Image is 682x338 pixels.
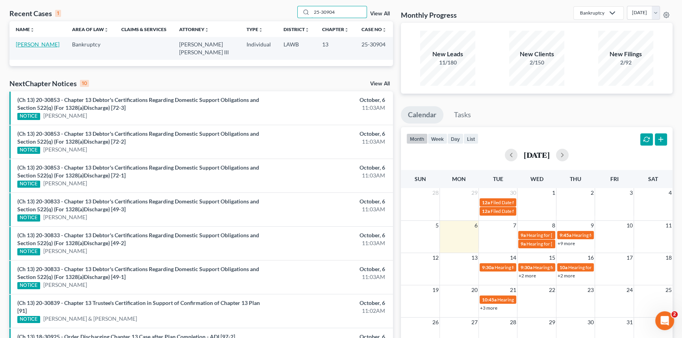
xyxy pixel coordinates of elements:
[509,253,517,262] span: 14
[268,96,385,104] div: October, 6
[471,253,478,262] span: 13
[17,198,259,212] a: (Ch 13) 20-30833 - Chapter 13 Debtor's Certifications Regarding Domestic Support Obligations and ...
[115,21,173,37] th: Claims & Services
[370,81,390,87] a: View All
[560,264,567,270] span: 10a
[480,305,497,311] a: +3 more
[9,79,89,88] div: NextChapter Notices
[526,232,588,238] span: Hearing for [PERSON_NAME]
[629,188,634,198] span: 3
[268,239,385,247] div: 11:03AM
[420,59,475,66] div: 11/180
[43,213,87,221] a: [PERSON_NAME]
[665,285,673,295] span: 25
[432,188,439,198] span: 28
[648,175,658,182] span: Sat
[598,50,653,59] div: New Filings
[268,198,385,205] div: October, 6
[17,130,259,145] a: (Ch 13) 20-30853 - Chapter 13 Debtor's Certifications Regarding Domestic Support Obligations and ...
[66,37,115,59] td: Bankruptcy
[268,172,385,179] div: 11:03AM
[471,285,478,295] span: 20
[17,266,259,280] a: (Ch 13) 20-30833 - Chapter 13 Debtor's Certifications Regarding Domestic Support Obligations and ...
[406,133,428,144] button: month
[268,130,385,138] div: October, 6
[551,221,556,230] span: 8
[497,297,559,303] span: Hearing for [PERSON_NAME]
[240,37,277,59] td: Individual
[491,208,556,214] span: Filed Date for [PERSON_NAME]
[322,26,349,32] a: Chapterunfold_more
[428,133,447,144] button: week
[268,205,385,213] div: 11:03AM
[521,241,526,247] span: 9a
[587,285,595,295] span: 23
[30,28,35,32] i: unfold_more
[548,253,556,262] span: 15
[268,138,385,146] div: 11:03AM
[268,307,385,315] div: 11:02AM
[447,106,478,124] a: Tasks
[17,316,40,323] div: NOTICE
[43,315,137,323] a: [PERSON_NAME] & [PERSON_NAME]
[533,264,663,270] span: Hearing for [US_STATE] Safety Association of Timbermen - Self I
[43,179,87,187] a: [PERSON_NAME]
[626,221,634,230] span: 10
[432,253,439,262] span: 12
[474,221,478,230] span: 6
[277,37,316,59] td: LAWB
[204,28,209,32] i: unfold_more
[17,248,40,255] div: NOTICE
[471,188,478,198] span: 29
[361,26,387,32] a: Case Nounfold_more
[493,175,503,182] span: Tue
[16,26,35,32] a: Nameunfold_more
[482,297,497,303] span: 10:45a
[572,232,634,238] span: Hearing for [PERSON_NAME]
[9,9,61,18] div: Recent Cases
[665,221,673,230] span: 11
[509,50,564,59] div: New Clients
[452,175,466,182] span: Mon
[548,318,556,327] span: 29
[401,10,457,20] h3: Monthly Progress
[435,221,439,230] span: 5
[55,10,61,17] div: 1
[482,264,494,270] span: 9:30a
[17,214,40,222] div: NOTICE
[558,240,575,246] a: +9 more
[495,264,624,270] span: Hearing for [US_STATE] Safety Association of Timbermen - Self I
[43,146,87,153] a: [PERSON_NAME]
[72,26,109,32] a: Area of Lawunfold_more
[432,285,439,295] span: 19
[17,181,40,188] div: NOTICE
[491,199,556,205] span: Filed Date for [PERSON_NAME]
[671,311,678,318] span: 2
[344,28,349,32] i: unfold_more
[551,188,556,198] span: 1
[16,41,59,48] a: [PERSON_NAME]
[665,253,673,262] span: 18
[668,188,673,198] span: 4
[258,28,263,32] i: unfold_more
[43,281,87,289] a: [PERSON_NAME]
[509,285,517,295] span: 21
[17,299,260,314] a: (Ch 13) 20-30839 - Chapter 13 Trustee's Certification in Support of Confirmation of Chapter 13 Pl...
[482,208,490,214] span: 12a
[526,241,588,247] span: Hearing for [PERSON_NAME]
[355,37,393,59] td: 25-30904
[626,253,634,262] span: 17
[580,9,604,16] div: Bankruptcy
[558,273,575,279] a: +2 more
[590,221,595,230] span: 9
[382,28,387,32] i: unfold_more
[521,232,526,238] span: 9a
[626,318,634,327] span: 31
[17,232,259,246] a: (Ch 13) 20-30833 - Chapter 13 Debtor's Certifications Regarding Domestic Support Obligations and ...
[415,175,426,182] span: Sun
[655,311,674,330] iframe: Intercom live chat
[17,164,259,179] a: (Ch 13) 20-30853 - Chapter 13 Debtor's Certifications Regarding Domestic Support Obligations and ...
[268,164,385,172] div: October, 6
[463,133,478,144] button: list
[268,265,385,273] div: October, 6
